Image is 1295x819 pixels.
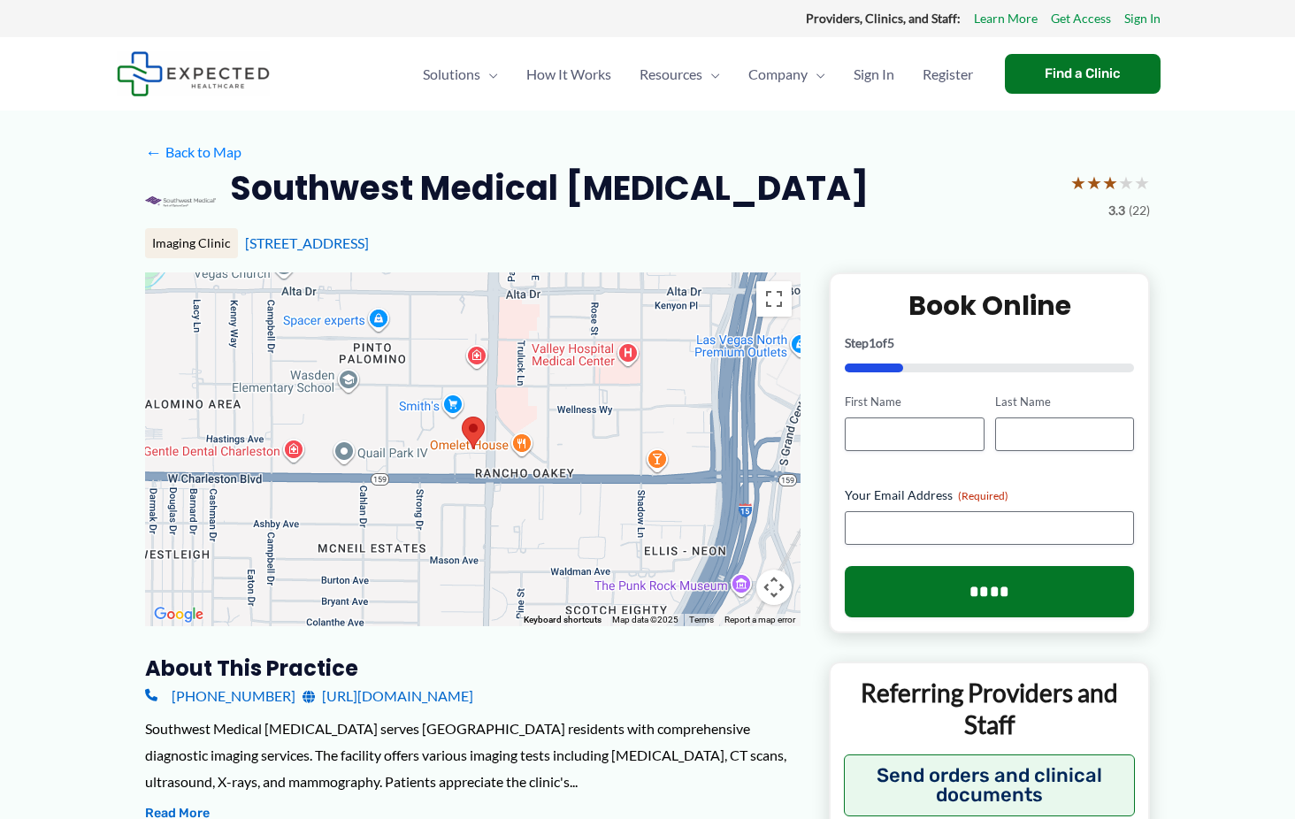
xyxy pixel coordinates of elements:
[145,139,241,165] a: ←Back to Map
[1134,166,1150,199] span: ★
[689,615,714,624] a: Terms (opens in new tab)
[1102,166,1118,199] span: ★
[1070,166,1086,199] span: ★
[480,43,498,105] span: Menu Toggle
[409,43,512,105] a: SolutionsMenu Toggle
[245,234,369,251] a: [STREET_ADDRESS]
[702,43,720,105] span: Menu Toggle
[145,683,295,709] a: [PHONE_NUMBER]
[1086,166,1102,199] span: ★
[995,394,1134,410] label: Last Name
[423,43,480,105] span: Solutions
[117,51,270,96] img: Expected Healthcare Logo - side, dark font, small
[756,281,792,317] button: Toggle fullscreen view
[808,43,825,105] span: Menu Toggle
[923,43,973,105] span: Register
[748,43,808,105] span: Company
[230,166,869,210] h2: Southwest Medical [MEDICAL_DATA]
[845,394,984,410] label: First Name
[1118,166,1134,199] span: ★
[1129,199,1150,222] span: (22)
[1124,7,1161,30] a: Sign In
[844,754,1135,816] button: Send orders and clinical documents
[724,615,795,624] a: Report a map error
[958,489,1008,502] span: (Required)
[526,43,611,105] span: How It Works
[145,716,801,794] div: Southwest Medical [MEDICAL_DATA] serves [GEOGRAPHIC_DATA] residents with comprehensive diagnostic...
[845,288,1134,323] h2: Book Online
[524,614,602,626] button: Keyboard shortcuts
[1108,199,1125,222] span: 3.3
[845,486,1134,504] label: Your Email Address
[512,43,625,105] a: How It Works
[887,335,894,350] span: 5
[806,11,961,26] strong: Providers, Clinics, and Staff:
[612,615,678,624] span: Map data ©2025
[409,43,987,105] nav: Primary Site Navigation
[625,43,734,105] a: ResourcesMenu Toggle
[149,603,208,626] a: Open this area in Google Maps (opens a new window)
[1051,7,1111,30] a: Get Access
[734,43,839,105] a: CompanyMenu Toggle
[844,677,1135,741] p: Referring Providers and Staff
[145,228,238,258] div: Imaging Clinic
[640,43,702,105] span: Resources
[303,683,473,709] a: [URL][DOMAIN_NAME]
[149,603,208,626] img: Google
[908,43,987,105] a: Register
[869,335,876,350] span: 1
[845,337,1134,349] p: Step of
[974,7,1038,30] a: Learn More
[145,143,162,160] span: ←
[145,654,801,682] h3: About this practice
[839,43,908,105] a: Sign In
[1005,54,1161,94] a: Find a Clinic
[854,43,894,105] span: Sign In
[756,570,792,605] button: Map camera controls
